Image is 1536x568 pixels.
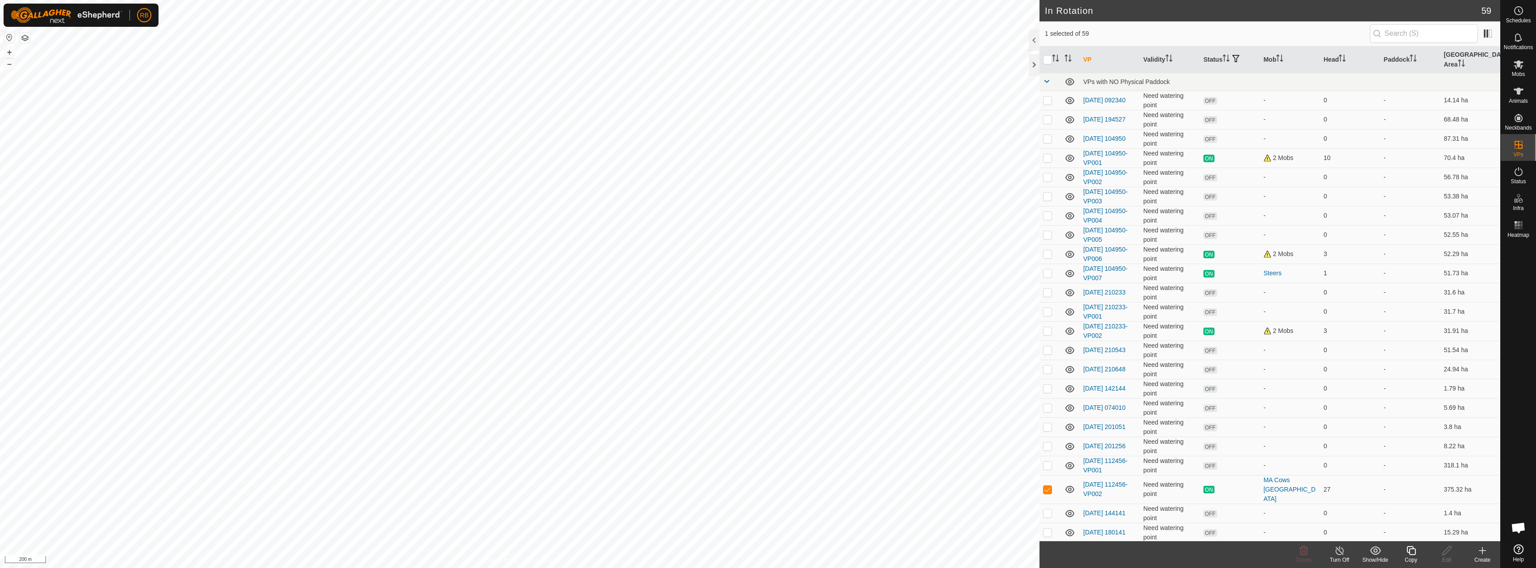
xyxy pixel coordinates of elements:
td: 3 [1320,244,1380,264]
a: [DATE] 180141 [1083,529,1126,536]
div: Open chat [1505,514,1532,541]
span: OFF [1203,308,1217,316]
a: [DATE] 112456-VP001 [1083,457,1127,474]
td: 0 [1320,168,1380,187]
td: 53.38 ha [1440,187,1500,206]
td: - [1380,187,1440,206]
div: 2 Mobs [1264,326,1317,336]
td: Need watering point [1140,360,1200,379]
span: OFF [1203,443,1217,450]
td: 0 [1320,417,1380,437]
td: - [1380,283,1440,302]
td: 3.8 ha [1440,417,1500,437]
td: 0 [1320,379,1380,398]
div: VPs with NO Physical Paddock [1083,78,1497,85]
a: [DATE] 074010 [1083,404,1126,411]
td: - [1380,148,1440,168]
span: OFF [1203,116,1217,124]
td: - [1380,379,1440,398]
span: OFF [1203,510,1217,518]
td: Need watering point [1140,417,1200,437]
a: [DATE] 104950-VP006 [1083,246,1127,262]
p-sorticon: Activate to sort [1052,56,1059,63]
td: 68.48 ha [1440,110,1500,129]
td: 87.31 ha [1440,129,1500,148]
div: - [1264,96,1317,105]
span: Schedules [1506,18,1531,23]
div: - [1264,461,1317,470]
p-sorticon: Activate to sort [1064,56,1072,63]
th: VP [1080,46,1140,73]
td: - [1380,417,1440,437]
button: Reset Map [4,32,15,43]
td: Need watering point [1140,456,1200,475]
div: Turn Off [1322,556,1357,564]
a: Privacy Policy [484,556,518,564]
span: OFF [1203,174,1217,181]
span: ON [1203,486,1214,493]
th: Validity [1140,46,1200,73]
td: 0 [1320,206,1380,225]
img: Gallagher Logo [11,7,122,23]
span: Animals [1509,98,1528,104]
td: - [1380,523,1440,542]
a: [DATE] 104950-VP004 [1083,207,1127,224]
div: - [1264,288,1317,297]
p-sorticon: Activate to sort [1276,56,1283,63]
span: OFF [1203,135,1217,143]
input: Search (S) [1370,24,1478,43]
div: - [1264,173,1317,182]
td: Need watering point [1140,91,1200,110]
p-sorticon: Activate to sort [1165,56,1173,63]
td: Need watering point [1140,187,1200,206]
span: OFF [1203,424,1217,431]
td: 0 [1320,110,1380,129]
p-sorticon: Activate to sort [1410,56,1417,63]
a: [DATE] 104950 [1083,135,1126,142]
span: Heatmap [1507,232,1529,238]
td: 0 [1320,129,1380,148]
a: [DATE] 210543 [1083,346,1126,353]
td: - [1380,504,1440,523]
td: - [1380,110,1440,129]
td: - [1380,341,1440,360]
span: OFF [1203,462,1217,470]
div: Edit [1429,556,1465,564]
td: - [1380,264,1440,283]
td: 51.73 ha [1440,264,1500,283]
div: - [1264,230,1317,240]
td: Need watering point [1140,302,1200,321]
a: [DATE] 210233-VP001 [1083,303,1127,320]
a: Contact Us [529,556,555,564]
span: 1 selected of 59 [1045,29,1370,38]
div: - [1264,192,1317,201]
p-sorticon: Activate to sort [1339,56,1346,63]
a: [DATE] 104950-VP001 [1083,150,1127,166]
span: OFF [1203,231,1217,239]
a: [DATE] 104950-VP003 [1083,188,1127,205]
td: 0 [1320,302,1380,321]
td: Need watering point [1140,475,1200,504]
td: 0 [1320,360,1380,379]
td: 0 [1320,341,1380,360]
span: RB [140,11,148,20]
td: 31.7 ha [1440,302,1500,321]
td: Need watering point [1140,504,1200,523]
div: - [1264,384,1317,393]
td: 14.14 ha [1440,91,1500,110]
td: 52.29 ha [1440,244,1500,264]
span: Help [1513,557,1524,562]
td: Need watering point [1140,168,1200,187]
span: OFF [1203,289,1217,297]
td: - [1380,168,1440,187]
a: [DATE] 201051 [1083,423,1126,430]
td: - [1380,225,1440,244]
a: [DATE] 210233 [1083,289,1126,296]
td: - [1380,91,1440,110]
th: [GEOGRAPHIC_DATA] Area [1440,46,1500,73]
a: [DATE] 142144 [1083,385,1126,392]
div: 2 Mobs [1264,249,1317,259]
td: Need watering point [1140,437,1200,456]
div: Copy [1393,556,1429,564]
td: - [1380,206,1440,225]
